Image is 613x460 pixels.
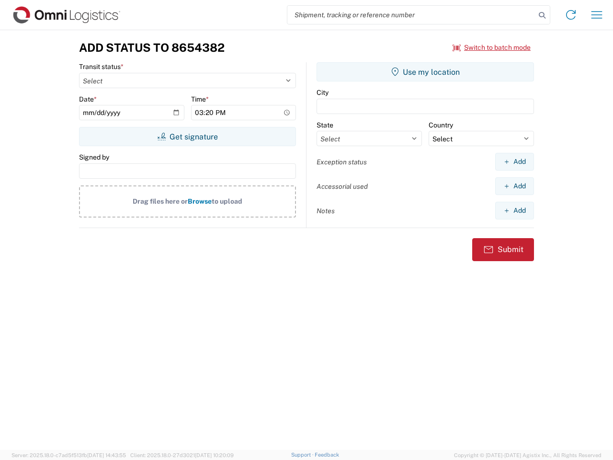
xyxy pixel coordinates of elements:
[79,95,97,103] label: Date
[130,452,234,458] span: Client: 2025.18.0-27d3021
[429,121,453,129] label: Country
[188,197,212,205] span: Browse
[315,452,339,458] a: Feedback
[317,158,367,166] label: Exception status
[195,452,234,458] span: [DATE] 10:20:09
[79,41,225,55] h3: Add Status to 8654382
[79,127,296,146] button: Get signature
[472,238,534,261] button: Submit
[79,62,124,71] label: Transit status
[317,88,329,97] label: City
[317,207,335,215] label: Notes
[291,452,315,458] a: Support
[317,121,333,129] label: State
[317,182,368,191] label: Accessorial used
[133,197,188,205] span: Drag files here or
[87,452,126,458] span: [DATE] 14:43:55
[495,153,534,171] button: Add
[453,40,531,56] button: Switch to batch mode
[212,197,242,205] span: to upload
[79,153,109,161] label: Signed by
[317,62,534,81] button: Use my location
[495,177,534,195] button: Add
[191,95,209,103] label: Time
[495,202,534,219] button: Add
[11,452,126,458] span: Server: 2025.18.0-c7ad5f513fb
[454,451,602,460] span: Copyright © [DATE]-[DATE] Agistix Inc., All Rights Reserved
[287,6,535,24] input: Shipment, tracking or reference number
